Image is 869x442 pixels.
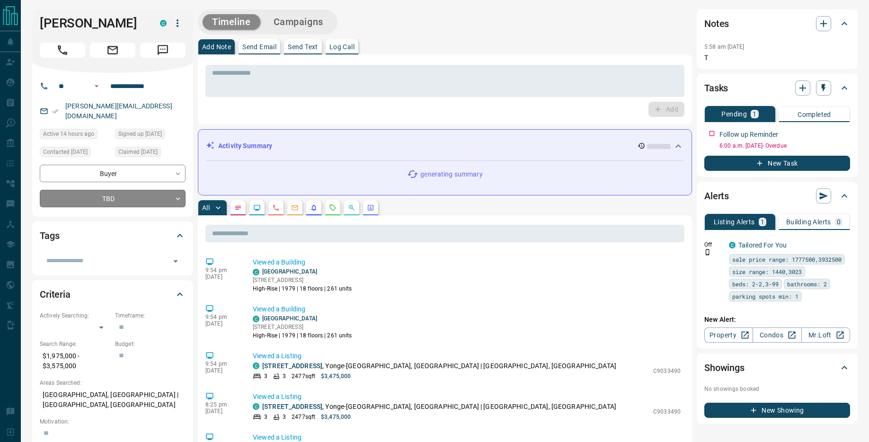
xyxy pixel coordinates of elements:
[420,169,482,179] p: generating summary
[310,204,318,212] svg: Listing Alerts
[140,43,186,58] span: Message
[329,44,355,50] p: Log Call
[264,14,333,30] button: Campaigns
[253,269,259,275] div: condos.ca
[753,327,801,343] a: Condos
[40,287,71,302] h2: Criteria
[367,204,374,212] svg: Agent Actions
[704,356,850,379] div: Showings
[253,331,352,340] p: High-Rise | 1979 | 18 floors | 261 units
[205,267,239,274] p: 9:54 pm
[653,367,681,375] p: C9033490
[253,276,352,284] p: [STREET_ADDRESS]
[653,407,681,416] p: C9033490
[218,141,272,151] p: Activity Summary
[292,372,315,380] p: 2477 sqft
[40,165,186,182] div: Buyer
[348,204,355,212] svg: Opportunities
[704,77,850,99] div: Tasks
[704,16,729,31] h2: Notes
[202,204,210,211] p: All
[721,111,747,117] p: Pending
[40,16,146,31] h1: [PERSON_NAME]
[115,340,186,348] p: Budget:
[253,284,352,293] p: High-Rise | 1979 | 18 floors | 261 units
[262,268,317,275] a: [GEOGRAPHIC_DATA]
[321,372,351,380] p: $3,475,000
[272,204,280,212] svg: Calls
[321,413,351,421] p: $3,475,000
[52,108,59,115] svg: Email Verified
[253,204,261,212] svg: Lead Browsing Activity
[205,274,239,280] p: [DATE]
[704,315,850,325] p: New Alert:
[118,129,162,139] span: Signed up [DATE]
[704,185,850,207] div: Alerts
[292,413,315,421] p: 2477 sqft
[253,362,259,369] div: condos.ca
[169,255,182,268] button: Open
[203,14,260,30] button: Timeline
[264,413,267,421] p: 3
[242,44,276,50] p: Send Email
[262,362,322,370] a: [STREET_ADDRESS]
[704,80,728,96] h2: Tasks
[205,361,239,367] p: 9:54 pm
[786,219,831,225] p: Building Alerts
[206,137,684,155] div: Activity Summary
[704,240,723,249] p: Off
[115,147,186,160] div: Mon Sep 15 2025
[704,156,850,171] button: New Task
[801,327,850,343] a: Mr.Loft
[205,408,239,415] p: [DATE]
[262,403,322,410] a: [STREET_ADDRESS]
[729,242,736,248] div: condos.ca
[719,130,778,140] p: Follow up Reminder
[714,219,755,225] p: Listing Alerts
[40,379,186,387] p: Areas Searched:
[761,219,764,225] p: 1
[253,403,259,410] div: condos.ca
[253,316,259,322] div: condos.ca
[253,392,681,402] p: Viewed a Listing
[732,292,798,301] span: parking spots min: 1
[704,53,850,63] p: T
[40,147,110,160] div: Mon Sep 15 2025
[732,255,842,264] span: sale price range: 1777500,3932500
[704,44,745,50] p: 5:58 am [DATE]
[704,385,850,393] p: No showings booked
[40,190,186,207] div: TBD
[253,351,681,361] p: Viewed a Listing
[40,340,110,348] p: Search Range:
[262,402,616,412] p: , Yonge-[GEOGRAPHIC_DATA], [GEOGRAPHIC_DATA] | [GEOGRAPHIC_DATA], [GEOGRAPHIC_DATA]
[719,141,850,150] p: 6:00 a.m. [DATE] - Overdue
[291,204,299,212] svg: Emails
[43,129,94,139] span: Active 14 hours ago
[732,279,779,289] span: beds: 2-2,3-99
[704,360,745,375] h2: Showings
[118,147,158,157] span: Claimed [DATE]
[262,361,616,371] p: , Yonge-[GEOGRAPHIC_DATA], [GEOGRAPHIC_DATA] | [GEOGRAPHIC_DATA], [GEOGRAPHIC_DATA]
[65,102,172,120] a: [PERSON_NAME][EMAIL_ADDRESS][DOMAIN_NAME]
[732,267,802,276] span: size range: 1440,3023
[704,327,753,343] a: Property
[283,372,286,380] p: 3
[205,320,239,327] p: [DATE]
[202,44,231,50] p: Add Note
[704,12,850,35] div: Notes
[40,228,59,243] h2: Tags
[91,80,102,92] button: Open
[234,204,242,212] svg: Notes
[40,43,85,58] span: Call
[837,219,841,225] p: 0
[288,44,318,50] p: Send Text
[253,257,681,267] p: Viewed a Building
[115,129,186,142] div: Mon Sep 15 2025
[40,387,186,413] p: [GEOGRAPHIC_DATA], [GEOGRAPHIC_DATA] | [GEOGRAPHIC_DATA], [GEOGRAPHIC_DATA]
[262,315,317,322] a: [GEOGRAPHIC_DATA]
[704,249,711,256] svg: Push Notification Only
[40,224,186,247] div: Tags
[40,311,110,320] p: Actively Searching:
[264,372,267,380] p: 3
[43,147,88,157] span: Contacted [DATE]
